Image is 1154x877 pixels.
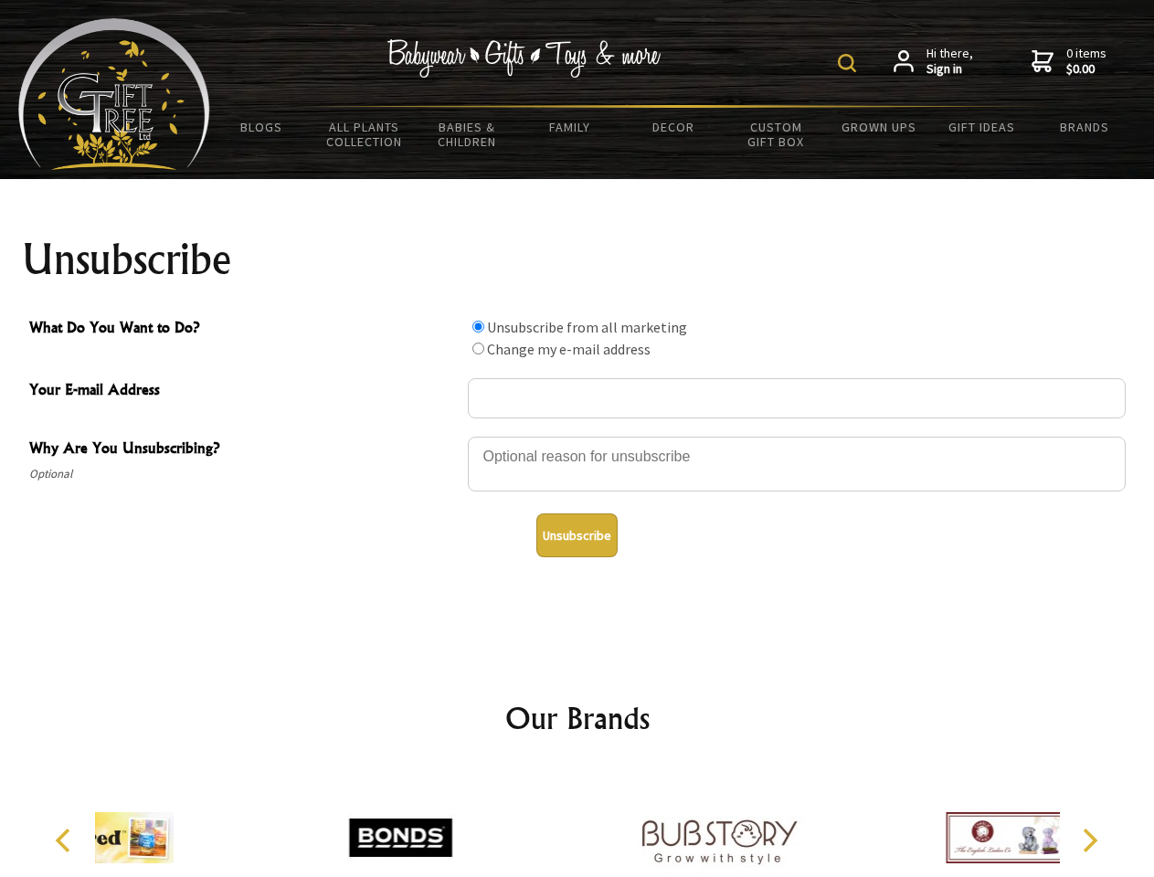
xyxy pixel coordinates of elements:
[1069,820,1109,861] button: Next
[313,108,417,161] a: All Plants Collection
[18,18,210,170] img: Babyware - Gifts - Toys and more...
[1066,61,1106,78] strong: $0.00
[468,437,1126,491] textarea: Why Are You Unsubscribing?
[22,238,1133,281] h1: Unsubscribe
[621,108,725,146] a: Decor
[29,378,459,405] span: Your E-mail Address
[930,108,1033,146] a: Gift Ideas
[926,46,973,78] span: Hi there,
[416,108,519,161] a: Babies & Children
[387,39,662,78] img: Babywear - Gifts - Toys & more
[472,321,484,333] input: What Do You Want to Do?
[37,696,1118,740] h2: Our Brands
[1032,46,1106,78] a: 0 items$0.00
[1066,45,1106,78] span: 0 items
[29,316,459,343] span: What Do You Want to Do?
[29,437,459,463] span: Why Are You Unsubscribing?
[536,513,618,557] button: Unsubscribe
[46,820,86,861] button: Previous
[487,340,651,358] label: Change my e-mail address
[210,108,313,146] a: BLOGS
[468,378,1126,418] input: Your E-mail Address
[29,463,459,485] span: Optional
[472,343,484,354] input: What Do You Want to Do?
[827,108,930,146] a: Grown Ups
[487,318,687,336] label: Unsubscribe from all marketing
[926,61,973,78] strong: Sign in
[725,108,828,161] a: Custom Gift Box
[519,108,622,146] a: Family
[894,46,973,78] a: Hi there,Sign in
[1033,108,1137,146] a: Brands
[838,54,856,72] img: product search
